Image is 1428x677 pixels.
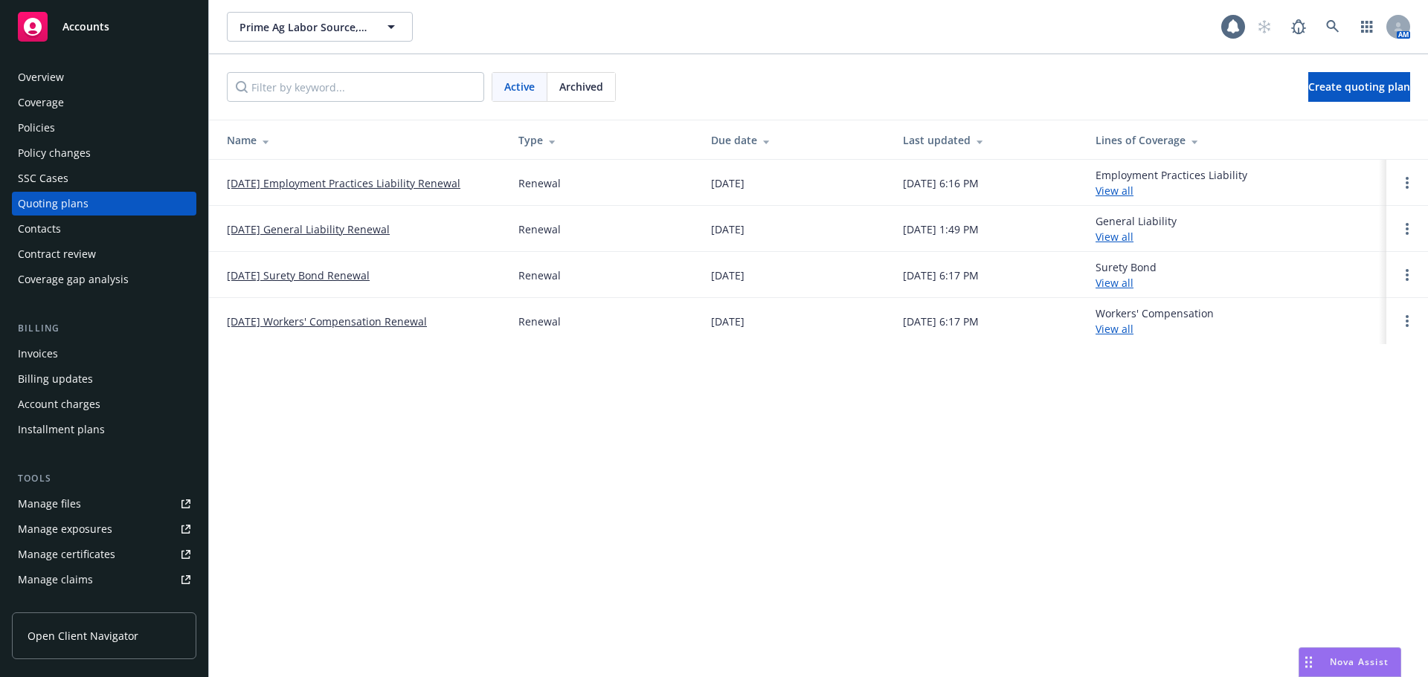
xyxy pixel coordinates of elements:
a: [DATE] Workers' Compensation Renewal [227,314,427,329]
div: Billing [12,321,196,336]
a: Create quoting plan [1308,72,1410,102]
a: View all [1096,184,1133,198]
div: Policies [18,116,55,140]
a: Manage files [12,492,196,516]
div: Renewal [518,268,561,283]
a: Open options [1398,266,1416,284]
a: Manage exposures [12,517,196,541]
a: Coverage [12,91,196,114]
div: Drag to move [1299,648,1318,676]
a: Quoting plans [12,192,196,216]
div: Renewal [518,221,561,237]
a: SSC Cases [12,166,196,190]
a: Report a Bug [1284,12,1313,42]
a: Open options [1398,312,1416,330]
div: Manage claims [18,568,93,592]
div: [DATE] 1:49 PM [903,221,979,237]
a: View all [1096,276,1133,290]
div: [DATE] [711,268,744,283]
a: Manage certificates [12,542,196,566]
a: Open options [1398,174,1416,192]
a: Billing updates [12,367,196,391]
div: Installment plans [18,418,105,441]
a: Open options [1398,220,1416,238]
div: [DATE] 6:16 PM [903,175,979,191]
a: Start snowing [1249,12,1279,42]
span: Accounts [62,21,109,33]
div: Invoices [18,342,58,366]
div: Policy changes [18,141,91,165]
div: Due date [711,132,880,148]
span: Prime Ag Labor Source, Inc. [239,19,368,35]
div: Manage files [18,492,81,516]
a: Policies [12,116,196,140]
a: Manage claims [12,568,196,592]
div: Manage BORs [18,593,88,617]
a: Installment plans [12,418,196,441]
div: Tools [12,471,196,486]
a: Coverage gap analysis [12,268,196,291]
a: Account charges [12,392,196,416]
button: Prime Ag Labor Source, Inc. [227,12,413,42]
div: [DATE] [711,314,744,329]
div: Overview [18,65,64,89]
a: Policy changes [12,141,196,165]
div: Renewal [518,314,561,329]
div: Account charges [18,392,100,416]
input: Filter by keyword... [227,72,484,102]
a: [DATE] General Liability Renewal [227,221,390,237]
div: [DATE] [711,221,744,237]
div: [DATE] [711,175,744,191]
span: Active [504,79,535,94]
a: Manage BORs [12,593,196,617]
a: [DATE] Employment Practices Liability Renewal [227,175,460,191]
a: Switch app [1352,12,1382,42]
div: Type [518,132,687,148]
div: Renewal [518,175,561,191]
div: Quoting plans [18,192,89,216]
a: View all [1096,322,1133,336]
span: Create quoting plan [1308,80,1410,94]
div: Lines of Coverage [1096,132,1374,148]
button: Nova Assist [1299,647,1401,677]
a: Contract review [12,242,196,266]
a: [DATE] Surety Bond Renewal [227,268,370,283]
span: Archived [559,79,603,94]
div: [DATE] 6:17 PM [903,314,979,329]
a: Invoices [12,342,196,366]
a: Accounts [12,6,196,48]
div: Surety Bond [1096,259,1157,291]
a: Overview [12,65,196,89]
div: Coverage gap analysis [18,268,129,291]
div: Last updated [903,132,1072,148]
div: Contacts [18,217,61,241]
div: Manage certificates [18,542,115,566]
span: Open Client Navigator [28,628,138,644]
a: View all [1096,230,1133,244]
div: Name [227,132,495,148]
a: Contacts [12,217,196,241]
div: Contract review [18,242,96,266]
div: Coverage [18,91,64,114]
div: General Liability [1096,213,1177,244]
span: Nova Assist [1330,655,1389,668]
div: Workers' Compensation [1096,305,1214,337]
div: Billing updates [18,367,93,391]
div: [DATE] 6:17 PM [903,268,979,283]
a: Search [1318,12,1348,42]
div: SSC Cases [18,166,68,190]
div: Manage exposures [18,517,112,541]
div: Employment Practices Liability [1096,167,1247,198]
